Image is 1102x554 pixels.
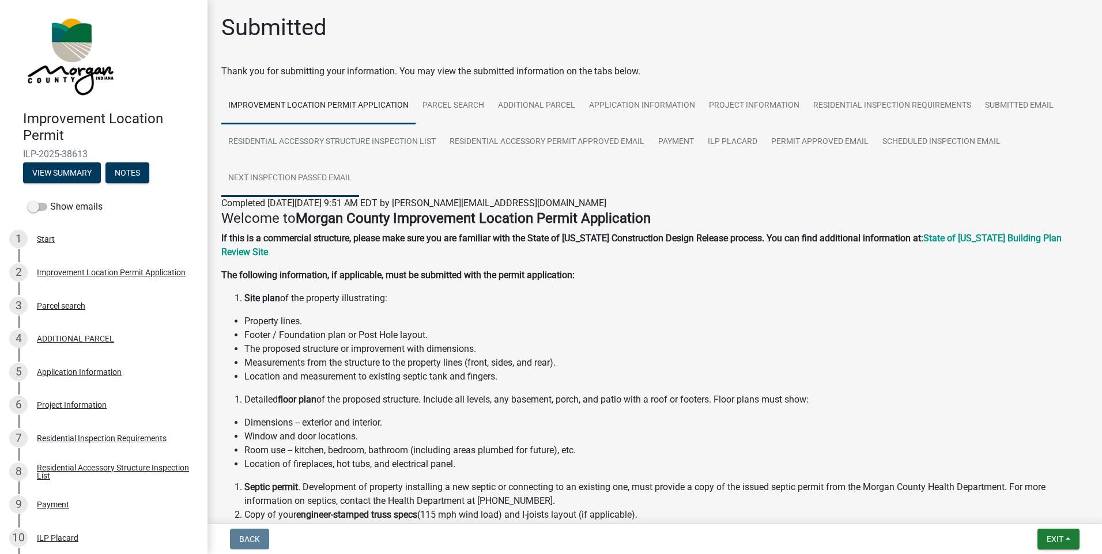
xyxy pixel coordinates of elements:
[239,534,260,544] span: Back
[37,368,122,376] div: Application Information
[244,370,1088,384] li: Location and measurement to existing septic tank and fingers.
[23,111,198,144] h4: Improvement Location Permit
[9,263,28,282] div: 2
[37,534,78,542] div: ILP Placard
[28,200,103,214] label: Show emails
[651,124,701,161] a: Payment
[221,210,1088,227] h4: Welcome to
[764,124,875,161] a: Permit Approved Email
[23,149,184,160] span: ILP-2025-38613
[443,124,651,161] a: Residential Accessory Permit Approved Email
[23,12,116,98] img: Morgan County, Indiana
[37,335,114,343] div: ADDITIONAL PARCEL
[701,124,764,161] a: ILP Placard
[244,356,1088,370] li: Measurements from the structure to the property lines (front, sides, and rear).
[244,291,1088,305] li: of the property illustrating:
[37,401,107,409] div: Project Information
[244,393,1088,407] li: Detailed of the proposed structure. Include all levels, any basement, porch, and patio with a roo...
[221,14,327,41] h1: Submitted
[278,394,316,405] strong: floor plan
[244,443,1088,457] li: Room use -- kitchen, bedroom, bathroom (including areas plumbed for future), etc.
[9,297,28,315] div: 3
[806,88,978,124] a: Residential Inspection Requirements
[221,124,443,161] a: Residential Accessory Structure Inspection List
[221,64,1088,78] div: Thank you for submitting your information. You may view the submitted information on the tabs below.
[37,235,55,243] div: Start
[221,233,923,244] strong: If this is a commercial structure, please make sure you are familiar with the State of [US_STATE]...
[978,88,1061,124] a: Submitted Email
[23,162,101,183] button: View Summary
[37,268,186,276] div: Improvement Location Permit Application
[230,529,269,549] button: Back
[244,508,1088,522] li: Copy of your (115 mph wind load) and I-joists layout (if applicable).
[416,88,491,124] a: Parcel search
[9,396,28,414] div: 6
[491,88,582,124] a: ADDITIONAL PARCEL
[875,124,1007,161] a: Scheduled Inspection Email
[9,495,28,514] div: 9
[221,270,575,280] strong: The following information, if applicable, must be submitted with the permit application:
[9,429,28,447] div: 7
[105,162,149,183] button: Notes
[244,481,298,492] strong: Septic permit
[221,88,416,124] a: Improvement Location Permit Application
[296,210,651,226] strong: Morgan County Improvement Location Permit Application
[1047,534,1063,544] span: Exit
[582,88,702,124] a: Application Information
[37,464,189,480] div: Residential Accessory Structure Inspection List
[105,169,149,178] wm-modal-confirm: Notes
[9,363,28,381] div: 5
[9,230,28,248] div: 1
[244,480,1088,508] li: . Development of property installing a new septic or connecting to an existing one, must provide ...
[221,160,359,197] a: Next Inspection Passed Email
[244,430,1088,443] li: Window and door locations.
[37,500,69,509] div: Payment
[244,314,1088,328] li: Property lines.
[221,198,606,208] span: Completed [DATE][DATE] 9:51 AM EDT by [PERSON_NAME][EMAIL_ADDRESS][DOMAIN_NAME]
[37,302,85,310] div: Parcel search
[244,342,1088,356] li: The proposed structure or improvement with dimensions.
[702,88,806,124] a: Project Information
[221,233,1062,257] a: State of [US_STATE] Building Plan Review Site
[9,529,28,547] div: 10
[296,509,417,520] strong: engineer-stamped truss specs
[244,457,1088,471] li: Location of fireplaces, hot tubs, and electrical panel.
[9,462,28,481] div: 8
[244,328,1088,342] li: Footer / Foundation plan or Post Hole layout.
[244,416,1088,430] li: Dimensions -- exterior and interior.
[37,434,167,442] div: Residential Inspection Requirements
[9,329,28,348] div: 4
[23,169,101,178] wm-modal-confirm: Summary
[1037,529,1080,549] button: Exit
[244,293,280,303] strong: Site plan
